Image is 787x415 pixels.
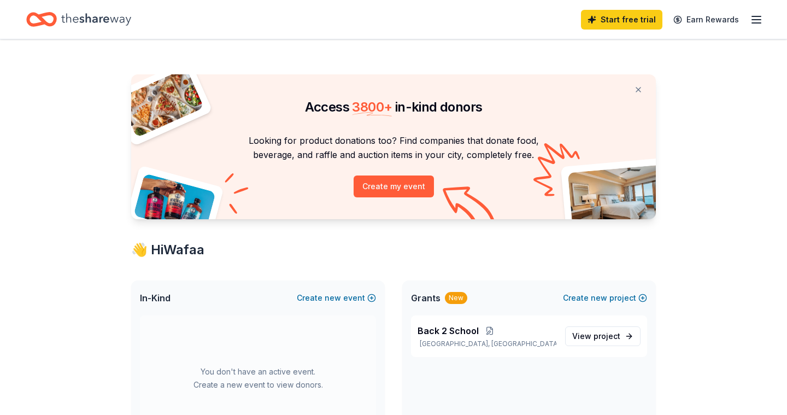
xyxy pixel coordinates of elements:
[667,10,745,30] a: Earn Rewards
[297,291,376,305] button: Createnewevent
[591,291,607,305] span: new
[144,133,643,162] p: Looking for product donations too? Find companies that donate food, beverage, and raffle and auct...
[443,186,497,227] img: Curvy arrow
[140,291,171,305] span: In-Kind
[411,291,441,305] span: Grants
[565,326,641,346] a: View project
[131,241,656,259] div: 👋 Hi Wafaa
[352,99,392,115] span: 3800 +
[354,176,434,197] button: Create my event
[305,99,483,115] span: Access in-kind donors
[418,324,479,337] span: Back 2 School
[581,10,662,30] a: Start free trial
[563,291,647,305] button: Createnewproject
[445,292,467,304] div: New
[26,7,131,32] a: Home
[418,340,556,348] p: [GEOGRAPHIC_DATA], [GEOGRAPHIC_DATA]
[572,330,620,343] span: View
[119,68,204,138] img: Pizza
[325,291,341,305] span: new
[594,331,620,341] span: project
